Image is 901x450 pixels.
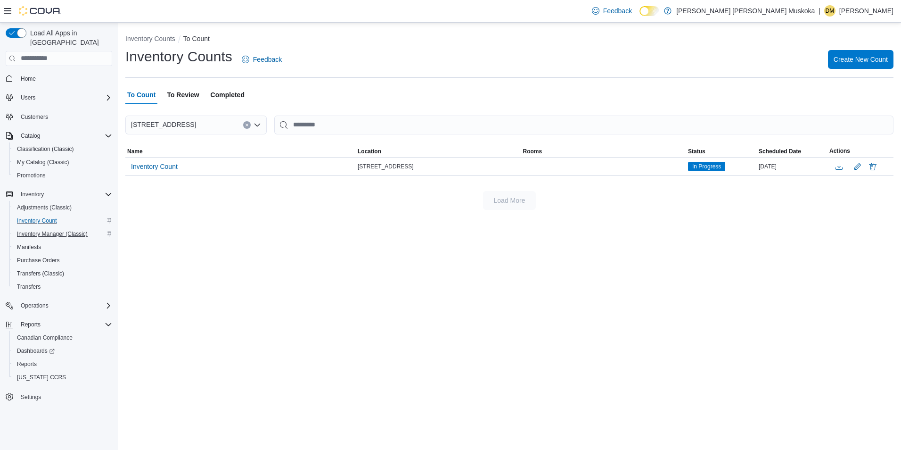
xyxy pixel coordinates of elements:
button: Promotions [9,169,116,182]
button: Settings [2,390,116,403]
span: Status [688,148,705,155]
button: Inventory Manager (Classic) [9,227,116,241]
a: Classification (Classic) [13,143,78,155]
button: Reports [2,318,116,331]
span: Inventory [21,191,44,198]
span: Classification (Classic) [13,143,112,155]
span: Washington CCRS [13,372,112,383]
span: Rooms [523,148,542,155]
span: Catalog [21,132,40,140]
span: Inventory [17,189,112,200]
span: Load All Apps in [GEOGRAPHIC_DATA] [26,28,112,47]
button: Inventory Counts [125,35,175,42]
button: Inventory Count [9,214,116,227]
nav: An example of EuiBreadcrumbs [125,34,893,45]
button: Catalog [2,129,116,142]
img: Cova [19,6,61,16]
span: Customers [17,111,112,123]
span: Inventory Count [13,215,112,226]
a: Home [17,73,40,84]
span: Classification (Classic) [17,145,74,153]
span: Promotions [17,172,46,179]
a: [US_STATE] CCRS [13,372,70,383]
button: Open list of options [254,121,261,129]
span: Settings [17,391,112,402]
button: Create New Count [828,50,893,69]
span: Load More [494,196,525,205]
nav: Complex example [6,68,112,428]
button: Status [686,146,757,157]
span: Feedback [603,6,632,16]
button: Rooms [521,146,687,157]
span: Scheduled Date [759,148,801,155]
a: Reports [13,358,41,370]
button: Inventory Count [127,159,181,174]
button: Name [125,146,356,157]
a: Dashboards [13,345,58,357]
a: Settings [17,392,45,403]
a: Purchase Orders [13,255,64,266]
span: Dashboards [17,347,55,355]
button: Operations [2,299,116,312]
a: My Catalog (Classic) [13,157,73,168]
span: Adjustments (Classic) [17,204,72,211]
span: In Progress [688,162,725,171]
span: Inventory Count [17,217,57,225]
a: Inventory Manager (Classic) [13,228,91,240]
a: Feedback [588,1,636,20]
button: Purchase Orders [9,254,116,267]
p: [PERSON_NAME] [PERSON_NAME] Muskoka [676,5,815,17]
span: [US_STATE] CCRS [17,374,66,381]
span: Operations [17,300,112,311]
span: Dashboards [13,345,112,357]
span: Transfers [17,283,41,291]
button: Operations [17,300,52,311]
span: Location [358,148,381,155]
span: Catalog [17,130,112,142]
button: Scheduled Date [757,146,827,157]
span: Purchase Orders [17,257,60,264]
a: Dashboards [9,344,116,358]
span: Reports [17,319,112,330]
span: Name [127,148,143,155]
button: Users [2,91,116,104]
span: Customers [21,113,48,121]
span: Transfers (Classic) [13,268,112,279]
button: Users [17,92,39,103]
span: Reports [17,360,37,368]
span: Completed [211,85,245,104]
span: Reports [21,321,41,328]
span: Reports [13,358,112,370]
span: Promotions [13,170,112,181]
span: Manifests [13,242,112,253]
span: Purchase Orders [13,255,112,266]
span: Settings [21,393,41,401]
a: Adjustments (Classic) [13,202,75,213]
button: Delete [867,161,878,172]
button: [US_STATE] CCRS [9,371,116,384]
span: Feedback [253,55,282,64]
span: To Review [167,85,199,104]
button: Manifests [9,241,116,254]
button: Catalog [17,130,44,142]
span: Transfers [13,281,112,292]
button: Reports [9,358,116,371]
a: Canadian Compliance [13,332,76,343]
span: DM [826,5,835,17]
span: Adjustments (Classic) [13,202,112,213]
a: Manifests [13,242,45,253]
span: [STREET_ADDRESS] [358,163,414,170]
a: Transfers (Classic) [13,268,68,279]
span: My Catalog (Classic) [17,158,69,166]
span: Home [21,75,36,83]
span: Actions [829,147,850,155]
span: [STREET_ADDRESS] [131,119,196,130]
div: Danielle Morgan [824,5,835,17]
button: Inventory [2,188,116,201]
button: Home [2,72,116,85]
button: Classification (Classic) [9,142,116,156]
button: Canadian Compliance [9,331,116,344]
span: Canadian Compliance [13,332,112,343]
h1: Inventory Counts [125,47,232,66]
button: Inventory [17,189,48,200]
